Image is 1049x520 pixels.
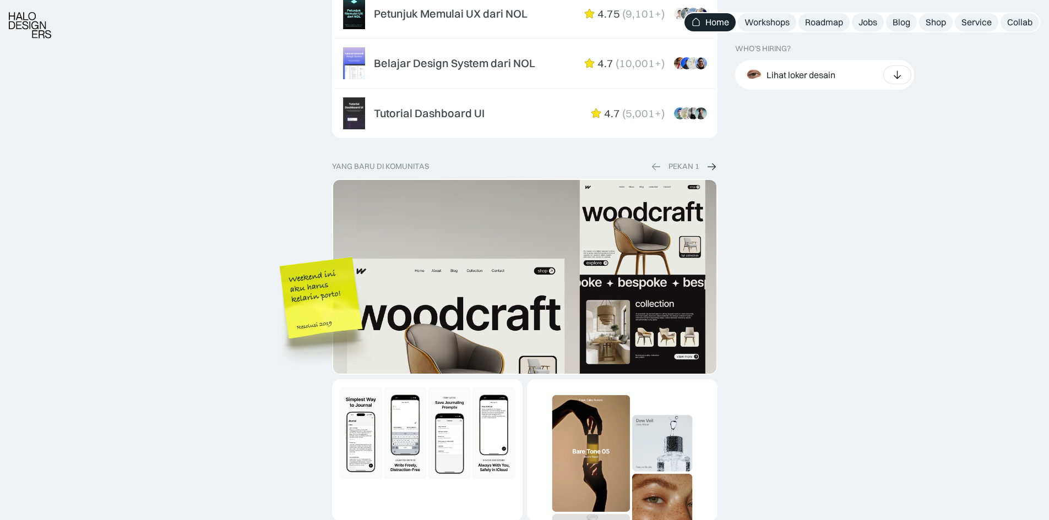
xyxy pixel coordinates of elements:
[886,13,917,31] a: Blog
[661,7,665,20] div: )
[738,13,796,31] a: Workshops
[616,57,619,70] div: (
[955,13,998,31] a: Service
[374,107,485,120] div: Tutorial Dashboard UI
[626,107,661,120] div: 5,001+
[926,17,946,28] div: Shop
[604,107,620,120] div: 4.7
[805,17,843,28] div: Roadmap
[1007,17,1032,28] div: Collab
[735,44,791,53] div: WHO’S HIRING?
[767,69,835,80] div: Lihat loker desain
[798,13,850,31] a: Roadmap
[919,13,953,31] a: Shop
[852,13,884,31] a: Jobs
[893,17,910,28] div: Blog
[332,179,718,375] a: Dynamic Image
[619,57,661,70] div: 10,001+
[1001,13,1039,31] a: Collab
[668,162,699,171] div: PEKAN 1
[661,57,665,70] div: )
[334,41,715,86] a: Belajar Design System dari NOL4.7(10,001+)
[622,7,626,20] div: (
[332,162,429,171] div: yang baru di komunitas
[684,13,736,31] a: Home
[626,7,661,20] div: 9,101+
[333,380,521,486] img: Dynamic Image
[597,7,620,20] div: 4.75
[744,17,790,28] div: Workshops
[661,107,665,120] div: )
[961,17,992,28] div: Service
[858,17,877,28] div: Jobs
[622,107,626,120] div: (
[597,57,613,70] div: 4.7
[334,91,715,136] a: Tutorial Dashboard UI4.7(5,001+)
[705,17,729,28] div: Home
[374,7,528,20] div: Petunjuk Memulai UX dari NOL
[374,57,535,70] div: Belajar Design System dari NOL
